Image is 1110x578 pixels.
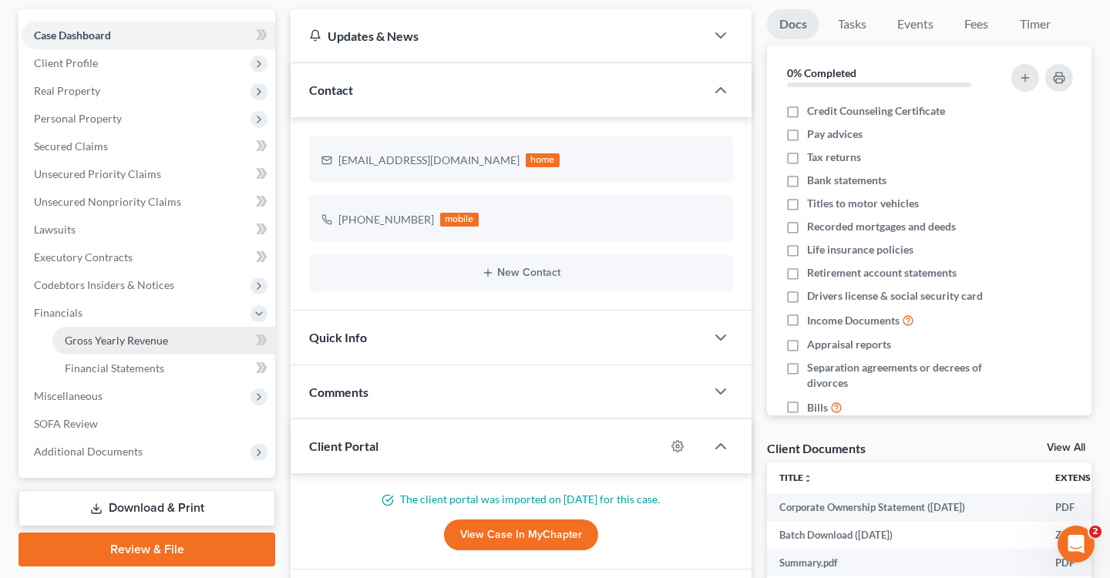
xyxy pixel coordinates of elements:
[807,337,891,352] span: Appraisal reports
[34,195,181,208] span: Unsecured Nonpriority Claims
[767,549,1043,576] td: Summary.pdf
[779,472,812,483] a: Titleunfold_more
[807,196,919,211] span: Titles to motor vehicles
[338,153,520,168] div: [EMAIL_ADDRESS][DOMAIN_NAME]
[1047,442,1085,453] a: View All
[807,103,945,119] span: Credit Counseling Certificate
[1058,526,1095,563] iframe: Intercom live chat
[34,445,143,458] span: Additional Documents
[309,28,687,44] div: Updates & News
[885,9,946,39] a: Events
[22,410,275,438] a: SOFA Review
[34,223,76,236] span: Lawsuits
[22,160,275,188] a: Unsecured Priority Claims
[807,173,886,188] span: Bank statements
[22,216,275,244] a: Lawsuits
[807,242,913,257] span: Life insurance policies
[338,212,434,227] div: [PHONE_NUMBER]
[807,400,828,415] span: Bills
[803,474,812,483] i: unfold_more
[807,288,983,304] span: Drivers license & social security card
[18,490,275,526] a: Download & Print
[807,150,861,165] span: Tax returns
[952,9,1001,39] a: Fees
[22,22,275,49] a: Case Dashboard
[52,327,275,355] a: Gross Yearly Revenue
[22,244,275,271] a: Executory Contracts
[1089,526,1102,538] span: 2
[309,439,378,453] span: Client Portal
[34,417,98,430] span: SOFA Review
[22,188,275,216] a: Unsecured Nonpriority Claims
[34,250,133,264] span: Executory Contracts
[34,306,82,319] span: Financials
[34,29,111,42] span: Case Dashboard
[34,278,174,291] span: Codebtors Insiders & Notices
[34,84,100,97] span: Real Property
[526,153,560,167] div: home
[807,313,900,328] span: Income Documents
[767,440,866,456] div: Client Documents
[309,330,367,344] span: Quick Info
[22,133,275,160] a: Secured Claims
[807,265,957,281] span: Retirement account statements
[34,56,98,69] span: Client Profile
[65,361,164,375] span: Financial Statements
[34,167,161,180] span: Unsecured Priority Claims
[1007,9,1063,39] a: Timer
[807,126,863,142] span: Pay advices
[309,492,733,507] p: The client portal was imported on [DATE] for this case.
[52,355,275,382] a: Financial Statements
[767,521,1043,549] td: Batch Download ([DATE])
[65,334,168,347] span: Gross Yearly Revenue
[321,267,721,279] button: New Contact
[444,519,598,550] a: View Case in MyChapter
[309,82,353,97] span: Contact
[18,533,275,566] a: Review & File
[787,66,856,79] strong: 0% Completed
[34,139,108,153] span: Secured Claims
[440,213,479,227] div: mobile
[807,360,997,391] span: Separation agreements or decrees of divorces
[767,9,819,39] a: Docs
[34,112,122,125] span: Personal Property
[807,219,956,234] span: Recorded mortgages and deeds
[309,385,368,399] span: Comments
[826,9,879,39] a: Tasks
[767,493,1043,521] td: Corporate Ownership Statement ([DATE])
[34,389,103,402] span: Miscellaneous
